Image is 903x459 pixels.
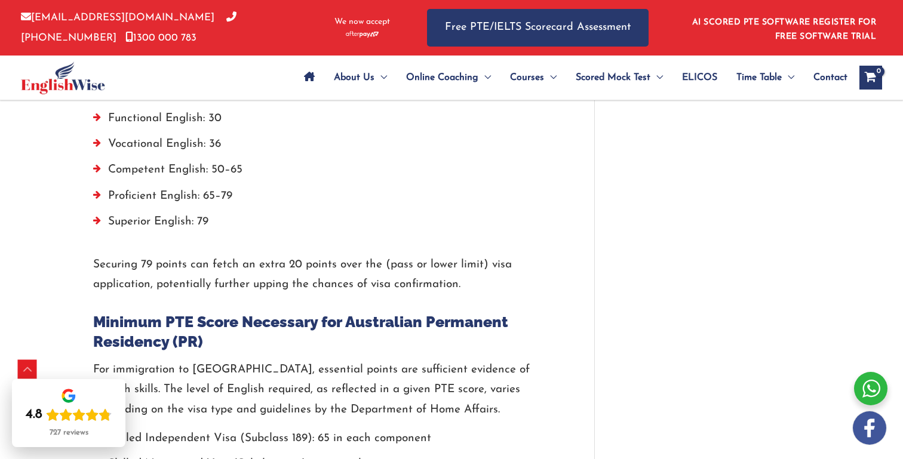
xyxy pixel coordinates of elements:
[21,13,214,23] a: [EMAIL_ADDRESS][DOMAIN_NAME]
[26,406,112,423] div: Rating: 4.8 out of 5
[93,186,558,212] li: Proficient English: 65–79
[853,411,886,445] img: white-facebook.png
[782,57,794,98] span: Menu Toggle
[478,57,491,98] span: Menu Toggle
[93,312,558,351] h2: Minimum PTE Score Necessary for Australian Permanent Residency (PR)
[93,109,558,134] li: Functional English: 30
[685,8,882,47] aside: Header Widget 1
[650,57,663,98] span: Menu Toggle
[334,16,390,28] span: We now accept
[93,212,558,238] li: Superior English: 79
[334,57,374,98] span: About Us
[21,13,236,42] a: [PHONE_NUMBER]
[500,57,566,98] a: CoursesMenu Toggle
[544,57,557,98] span: Menu Toggle
[736,57,782,98] span: Time Table
[692,18,877,41] a: AI SCORED PTE SOFTWARE REGISTER FOR FREE SOFTWARE TRIAL
[427,9,649,47] a: Free PTE/IELTS Scorecard Assessment
[93,134,558,160] li: Vocational English: 36
[406,57,478,98] span: Online Coaching
[324,57,397,98] a: About UsMenu Toggle
[26,406,42,423] div: 4.8
[93,429,558,454] li: Skilled Independent Visa (Subclass 189): 65 in each component
[93,160,558,186] li: Competent English: 50–65
[727,57,804,98] a: Time TableMenu Toggle
[576,57,650,98] span: Scored Mock Test
[804,57,847,98] a: Contact
[294,57,847,98] nav: Site Navigation: Main Menu
[50,428,88,438] div: 727 reviews
[125,33,196,43] a: 1300 000 783
[672,57,727,98] a: ELICOS
[346,31,379,38] img: Afterpay-Logo
[21,61,105,94] img: cropped-ew-logo
[93,255,558,295] p: Securing 79 points can fetch an extra 20 points over the (pass or lower limit) visa application, ...
[859,66,882,90] a: View Shopping Cart, empty
[397,57,500,98] a: Online CoachingMenu Toggle
[93,360,558,420] p: For immigration to [GEOGRAPHIC_DATA], essential points are sufficient evidence of English skills....
[682,57,717,98] span: ELICOS
[566,57,672,98] a: Scored Mock TestMenu Toggle
[374,57,387,98] span: Menu Toggle
[813,57,847,98] span: Contact
[510,57,544,98] span: Courses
